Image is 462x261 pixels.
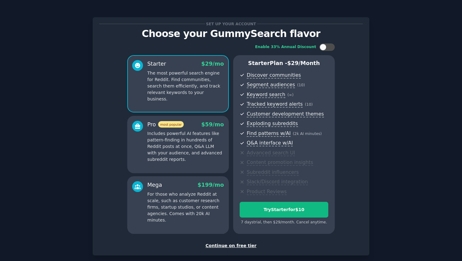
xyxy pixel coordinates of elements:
[99,28,363,39] p: Choose your GummySearch flavor
[247,101,303,108] span: Tracked keyword alerts
[293,132,322,136] span: ( 2k AI minutes )
[198,182,224,188] span: $ 199 /mo
[201,61,224,67] span: $ 29 /mo
[247,111,324,117] span: Customer development themes
[247,169,299,176] span: Subreddit influencers
[158,121,184,128] span: most popular
[247,120,298,127] span: Exploding subreddits
[305,102,313,107] span: ( 10 )
[247,92,285,98] span: Keyword search
[147,70,224,102] p: The most powerful search engine for Reddit. Find communities, search them efficiently, and track ...
[247,159,313,166] span: Content promotion insights
[247,179,308,185] span: Slack/Discord integration
[255,44,316,50] div: Enable 33% Annual Discount
[240,206,328,213] div: Try Starter for $10
[247,72,301,79] span: Discover communities
[247,150,295,156] span: Advanced search UI
[99,243,363,249] div: Continue on free tier
[297,83,305,87] span: ( 10 )
[147,121,184,128] div: Pro
[247,82,295,88] span: Segment audiences
[147,60,166,68] div: Starter
[240,202,328,218] button: TryStarterfor$10
[247,140,293,146] span: Q&A interface w/AI
[287,60,320,66] span: $ 29 /month
[147,181,162,189] div: Mega
[147,191,224,223] p: For those who analyze Reddit at scale, such as customer research firms, startup studios, or conte...
[247,130,291,137] span: Find patterns w/AI
[147,130,224,163] p: Includes powerful AI features like pattern-finding in hundreds of Reddit posts at once, Q&A LLM w...
[240,59,328,67] p: Starter Plan -
[205,21,257,27] span: Set up your account
[240,220,328,225] div: 7 days trial, then $ 29 /month . Cancel anytime.
[288,93,294,97] span: ( ∞ )
[247,189,287,195] span: Product Reviews
[201,121,224,128] span: $ 59 /mo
